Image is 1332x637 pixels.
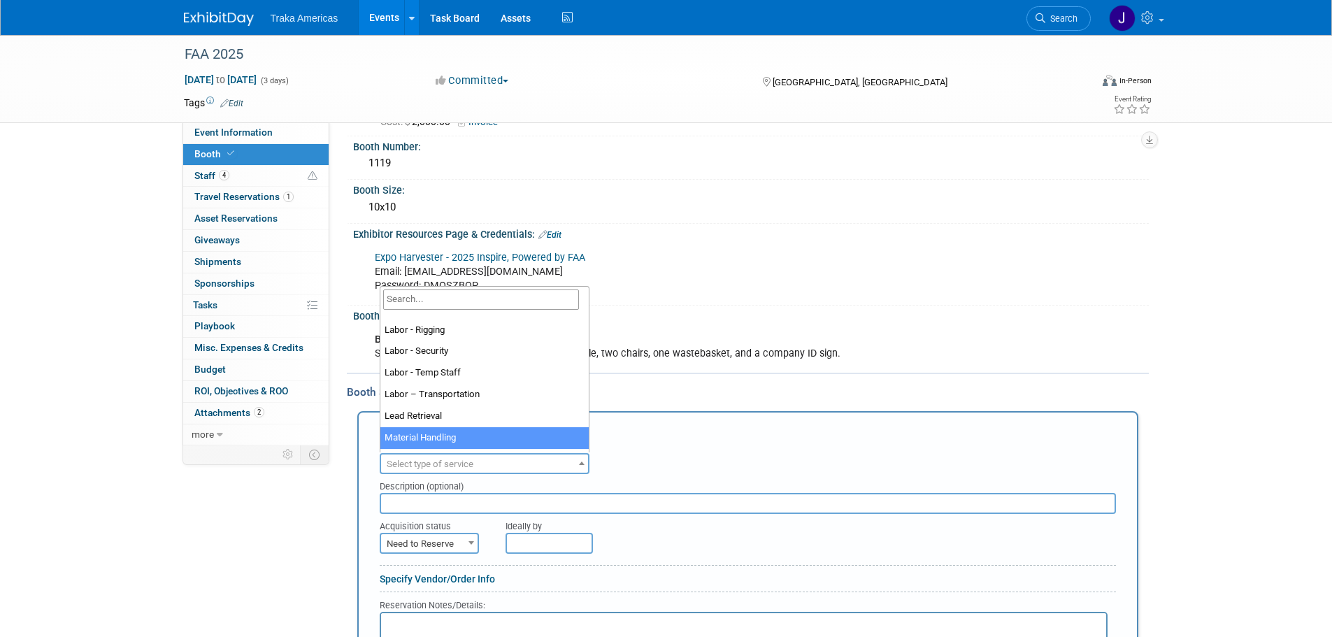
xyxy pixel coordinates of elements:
div: Single booth fee includes one 6-foot draped table, two chairs, one wastebasket, and a company ID ... [365,326,995,368]
span: Staff [194,170,229,181]
a: Tasks [183,295,329,316]
span: Event Information [194,127,273,138]
a: Specify Vendor/Order Info [380,573,495,585]
span: Attachments [194,407,264,418]
i: Booth reservation complete [227,150,234,157]
li: Labor - Rigging [380,320,589,341]
div: Booth Size: [353,180,1149,197]
span: Need to Reserve [381,534,478,554]
div: Ideally by [506,514,1052,533]
button: Committed [431,73,514,88]
span: Misc. Expenses & Credits [194,342,303,353]
a: Expo Harvester - 2025 Inspire, Powered by FAA [375,252,585,264]
div: 10x10 [364,196,1138,218]
a: Sponsorships [183,273,329,294]
a: Edit [220,99,243,108]
span: Playbook [194,320,235,331]
span: 1 [283,192,294,202]
a: Budget [183,359,329,380]
span: Select type of service [387,459,473,469]
span: Shipments [194,256,241,267]
li: Labor – Transportation [380,384,589,406]
a: Shipments [183,252,329,273]
span: Traka Americas [271,13,338,24]
span: Asset Reservations [194,213,278,224]
div: 1119 [364,152,1138,174]
div: FAA 2025 [180,42,1070,67]
div: In-Person [1119,76,1152,86]
div: Event Rating [1113,96,1151,103]
td: Tags [184,96,243,110]
a: Playbook [183,316,329,337]
span: Giveaways [194,234,240,245]
span: 4 [219,170,229,180]
a: Search [1026,6,1091,31]
span: [GEOGRAPHIC_DATA], [GEOGRAPHIC_DATA] [773,77,947,87]
a: Misc. Expenses & Credits [183,338,329,359]
span: Cost: $ [380,116,412,127]
td: Toggle Event Tabs [300,445,329,464]
li: Labor - Security [380,341,589,362]
a: Invoice [458,117,505,127]
span: [DATE] [DATE] [184,73,257,86]
div: Booth Number: [353,136,1149,154]
li: Labor - Temp Staff [380,362,589,384]
span: Need to Reserve [380,533,479,554]
div: Exhibitor Resources Page & Credentials: [353,224,1149,242]
a: Booth [183,144,329,165]
span: Sponsorships [194,278,255,289]
li: Lead Retrieval [380,406,589,427]
a: Attachments2 [183,403,329,424]
span: Budget [194,364,226,375]
span: 2,000.00 [380,116,456,127]
input: Search... [383,289,579,310]
span: ROI, Objectives & ROO [194,385,288,396]
span: Potential Scheduling Conflict -- at least one attendee is tagged in another overlapping event. [308,170,317,182]
span: Travel Reservations [194,191,294,202]
a: Giveaways [183,230,329,251]
div: New Booth Service [380,427,1116,450]
span: to [214,74,227,85]
span: Tasks [193,299,217,310]
span: Search [1045,13,1077,24]
span: Booth [194,148,237,159]
span: (3 days) [259,76,289,85]
td: Personalize Event Tab Strip [276,445,301,464]
a: ROI, Objectives & ROO [183,381,329,402]
img: ExhibitDay [184,12,254,26]
div: Booth Services [347,385,1149,400]
img: Jamie Saenz [1109,5,1136,31]
span: 2 [254,407,264,417]
a: Staff4 [183,166,329,187]
li: Material Handling [380,427,589,449]
li: Meeting Space / Conference Room [380,449,589,471]
div: Acquisition status [380,514,485,533]
a: more [183,424,329,445]
a: Edit [538,230,561,240]
div: Description (optional) [380,474,1116,493]
a: Event Information [183,122,329,143]
b: Booth Furnishings [375,334,457,345]
div: Reservation Notes/Details: [380,598,1108,612]
a: Asset Reservations [183,208,329,229]
div: Booth Notes: [353,306,1149,324]
span: more [192,429,214,440]
a: Travel Reservations1 [183,187,329,208]
img: Format-Inperson.png [1103,75,1117,86]
div: Event Format [1008,73,1152,94]
div: Email: [EMAIL_ADDRESS][DOMAIN_NAME] Password: DMOSZBOP [365,244,995,300]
